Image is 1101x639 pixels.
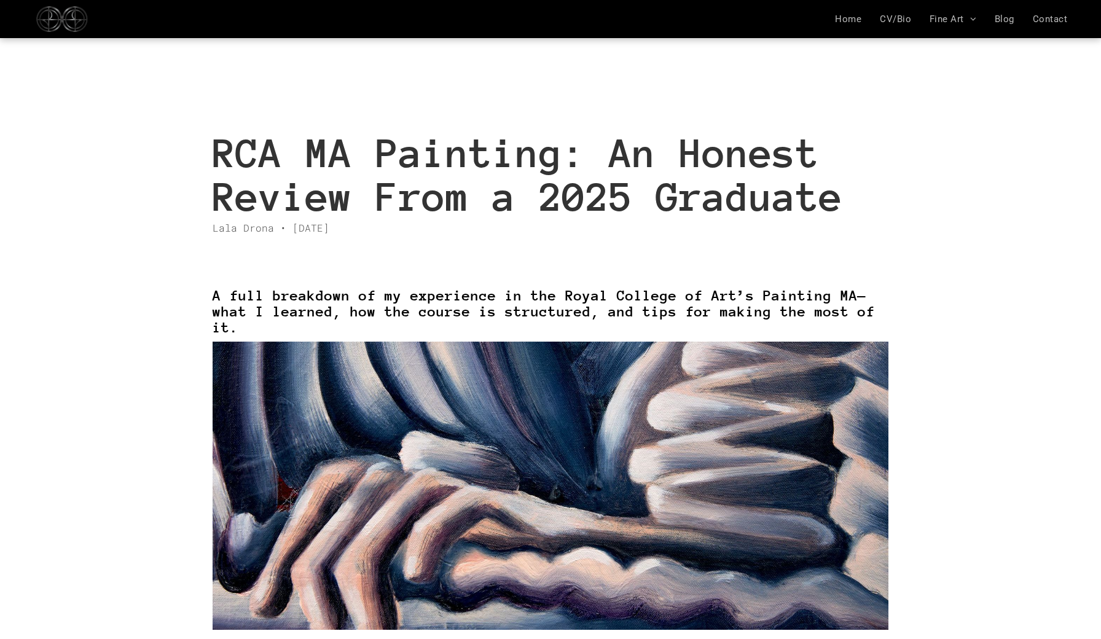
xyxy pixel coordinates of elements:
[871,14,920,25] a: CV/Bio
[985,14,1024,25] a: Blog
[826,14,871,25] a: Home
[213,130,888,220] h1: RCA MA Painting: An Honest Review From a 2025 Graduate
[213,286,888,337] h3: A full breakdown of my experience in the Royal College of Art’s Painting MA—what I learned, how t...
[213,220,888,235] div: Lala Drona • [DATE]
[1024,14,1076,25] a: Contact
[920,14,985,25] a: Fine Art
[213,342,888,630] img: Detail of Lala Drona Painting 'Night-eating syndrome'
